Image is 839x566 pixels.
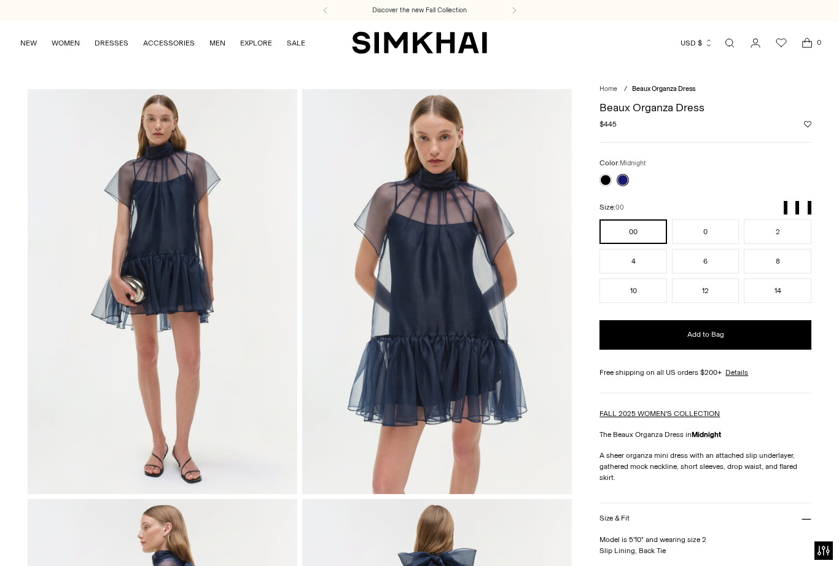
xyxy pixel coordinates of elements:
a: WOMEN [52,29,80,57]
button: 0 [672,219,739,244]
a: Wishlist [769,31,794,55]
button: 8 [744,249,811,273]
p: A sheer organza mini dress with an attached slip underlayer, gathered mock neckline, short sleeve... [599,450,811,483]
h1: Beaux Organza Dress [599,102,811,113]
a: FALL 2025 WOMEN'S COLLECTION [599,409,720,418]
a: Discover the new Fall Collection [372,6,467,15]
h3: Size & Fit [599,514,629,522]
span: 00 [615,203,624,211]
span: Beaux Organza Dress [632,85,695,93]
label: Size: [599,202,624,213]
button: Size & Fit [599,503,811,535]
a: SIMKHAI [352,31,487,55]
a: Go to the account page [743,31,768,55]
nav: breadcrumbs [599,84,811,95]
button: 2 [744,219,811,244]
div: Free shipping on all US orders $200+ [599,367,811,378]
a: MEN [209,29,225,57]
a: Home [599,85,617,93]
p: The Beaux Organza Dress in [599,429,811,440]
span: $445 [599,119,617,130]
button: 4 [599,249,667,273]
button: 10 [599,278,667,303]
a: DRESSES [95,29,128,57]
a: SALE [287,29,305,57]
button: 14 [744,278,811,303]
a: Open cart modal [795,31,819,55]
label: Color: [599,157,646,169]
strong: Midnight [692,430,721,439]
button: Add to Bag [599,320,811,350]
a: EXPLORE [240,29,272,57]
a: Details [725,367,748,378]
a: ACCESSORIES [143,29,195,57]
button: 12 [672,278,739,303]
img: Beaux Organza Dress [302,89,572,494]
button: 6 [672,249,739,273]
span: 0 [813,37,824,48]
span: Midnight [620,159,646,167]
p: Model is 5'10" and wearing size 2 Slip Lining, Back Tie [599,534,811,556]
a: NEW [20,29,37,57]
span: Add to Bag [687,329,724,340]
div: / [624,84,627,95]
a: Open search modal [717,31,742,55]
button: USD $ [681,29,713,57]
button: 00 [599,219,667,244]
img: Beaux Organza Dress [28,89,297,494]
button: Add to Wishlist [804,120,811,128]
